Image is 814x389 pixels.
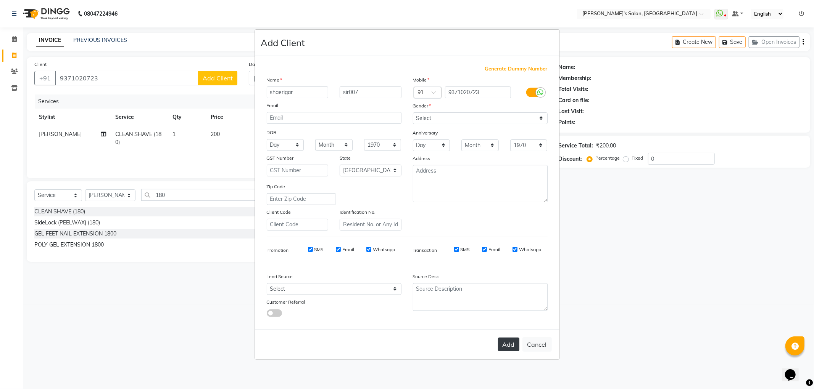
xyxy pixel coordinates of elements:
[261,36,305,50] h4: Add Client
[413,130,438,136] label: Anniversary
[340,155,351,162] label: State
[267,193,335,205] input: Enter Zip Code
[267,129,277,136] label: DOB
[522,337,552,352] button: Cancel
[267,112,401,124] input: Email
[461,246,470,253] label: SMS
[267,165,329,176] input: GST Number
[413,273,439,280] label: Source Desc
[413,155,430,162] label: Address
[485,65,548,73] span: Generate Dummy Number
[267,86,329,98] input: First Name
[342,246,354,253] label: Email
[488,246,500,253] label: Email
[314,246,324,253] label: SMS
[413,247,437,254] label: Transaction
[340,209,376,216] label: Identification No.
[373,246,395,253] label: Whatsapp
[267,247,289,254] label: Promotion
[267,102,279,109] label: Email
[267,155,294,162] label: GST Number
[413,102,431,109] label: Gender
[445,86,511,98] input: Mobile
[340,219,401,231] input: Resident No. or Any Id
[267,299,305,306] label: Customer Referral
[519,246,541,253] label: Whatsapp
[267,219,329,231] input: Client Code
[267,77,282,83] label: Name
[413,77,430,83] label: Mobile
[267,183,285,190] label: Zip Code
[267,273,293,280] label: Lead Source
[340,86,401,98] input: Last Name
[267,209,291,216] label: Client Code
[498,338,519,351] button: Add
[782,359,806,381] iframe: chat widget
